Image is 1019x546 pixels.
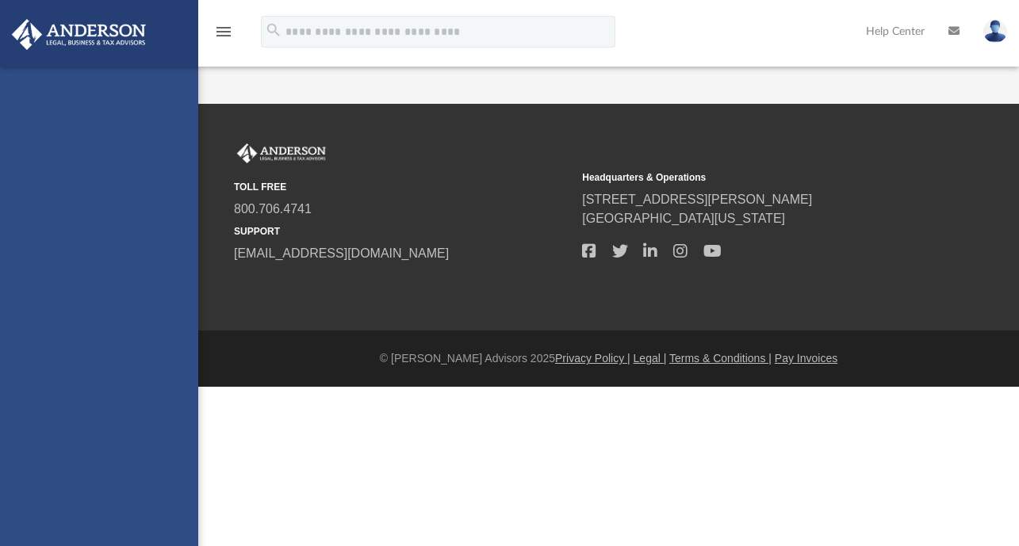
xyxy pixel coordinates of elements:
a: Privacy Policy | [555,352,630,365]
a: [GEOGRAPHIC_DATA][US_STATE] [582,212,785,225]
a: [STREET_ADDRESS][PERSON_NAME] [582,193,812,206]
small: SUPPORT [234,224,571,239]
img: Anderson Advisors Platinum Portal [7,19,151,50]
small: Headquarters & Operations [582,170,919,185]
i: menu [214,22,233,41]
img: Anderson Advisors Platinum Portal [234,143,329,164]
a: menu [214,30,233,41]
a: Legal | [634,352,667,365]
img: User Pic [983,20,1007,43]
a: 800.706.4741 [234,202,312,216]
a: Terms & Conditions | [669,352,772,365]
a: [EMAIL_ADDRESS][DOMAIN_NAME] [234,246,449,260]
a: Pay Invoices [775,352,837,365]
small: TOLL FREE [234,180,571,194]
div: © [PERSON_NAME] Advisors 2025 [198,350,1019,367]
i: search [265,21,282,39]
